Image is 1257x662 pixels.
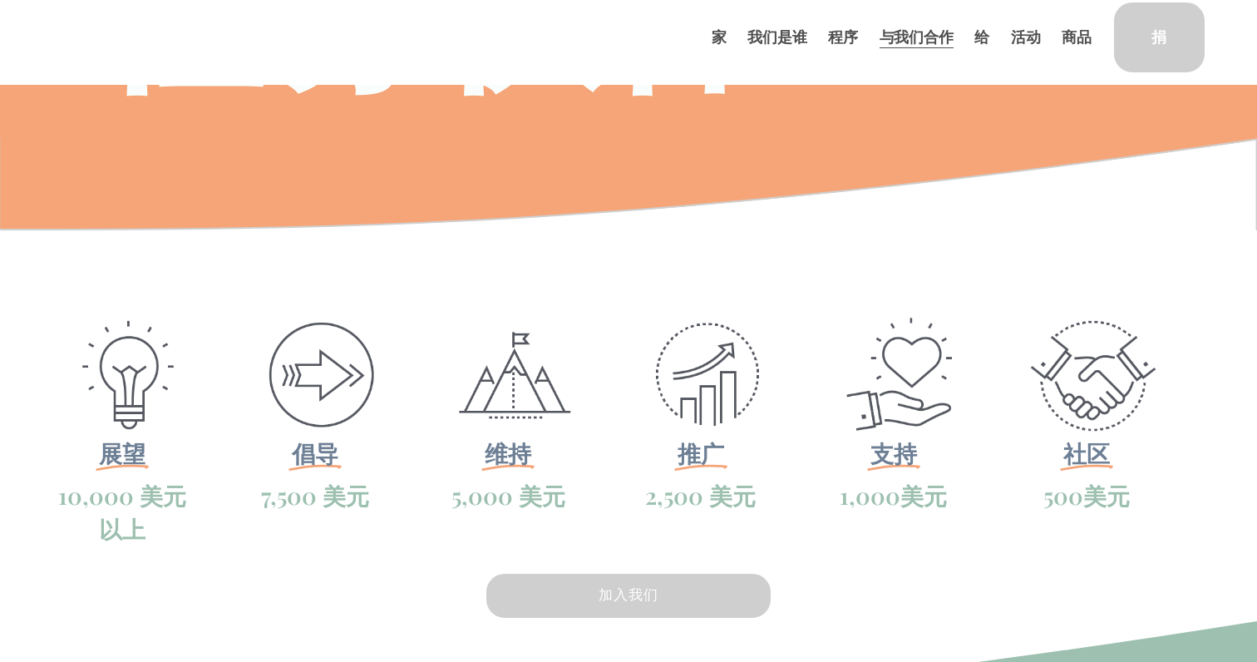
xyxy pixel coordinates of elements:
font: 我们是谁 [747,27,806,47]
font: 倡导 [292,437,338,468]
a: 文件夹下拉菜单 [828,24,858,51]
a: 商品 [1062,24,1092,51]
font: 捐 [1151,27,1166,47]
font: 支持 [870,437,917,468]
a: 文件夹下拉菜单 [747,24,806,51]
font: 加入我们 [599,587,658,603]
font: 1,000美元 [840,480,947,511]
font: 社区 [1063,437,1110,468]
a: 文件夹下拉菜单 [880,24,954,51]
font: 7,500 美元 [261,480,369,511]
font: 给 [974,27,989,47]
font: 2,500 美元 [645,480,756,511]
a: 加入我们 [484,571,773,621]
font: 商品 [1062,27,1092,47]
font: 展望 [99,437,145,468]
a: 活动 [1011,24,1041,51]
font: 活动 [1011,27,1041,47]
font: 维持 [485,437,531,468]
font: 推广 [678,437,724,468]
font: 与我们合作 [880,27,954,47]
font: 500美元 [1043,480,1130,511]
font: 程序 [828,27,858,47]
font: 5,000 美元 [451,480,565,511]
a: 家 [712,24,727,51]
font: 家 [712,27,727,47]
font: 10,000 美元以上 [58,480,186,545]
a: 给 [974,24,989,51]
